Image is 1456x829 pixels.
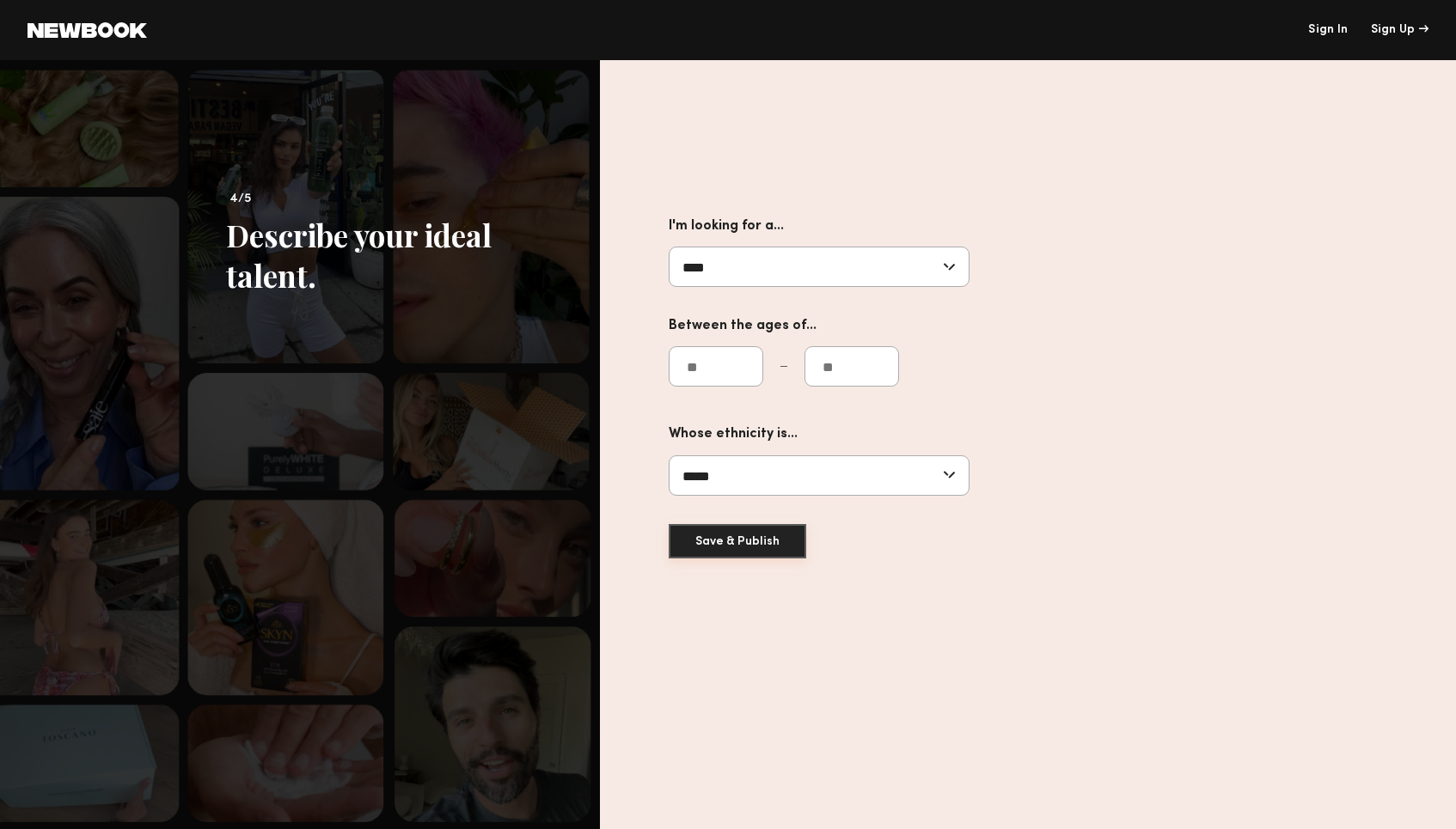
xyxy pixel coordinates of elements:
div: 4/5 [226,189,548,210]
div: I'm looking for a... [669,215,970,238]
button: Save & Publish [669,524,806,558]
a: Sign Up [1371,24,1428,36]
a: Sign In [1308,24,1348,36]
div: Whose ethnicity is... [669,423,970,446]
div: Between the ages of... [669,314,1098,338]
div: Describe your ideal talent. [226,215,548,296]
